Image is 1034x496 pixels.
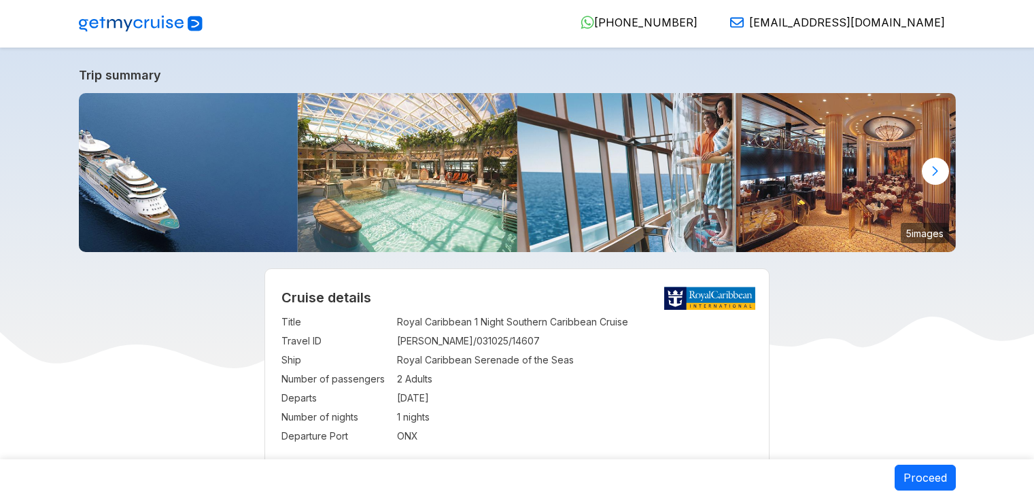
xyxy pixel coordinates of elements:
[397,313,753,332] td: Royal Caribbean 1 Night Southern Caribbean Cruise
[749,16,945,29] span: [EMAIL_ADDRESS][DOMAIN_NAME]
[581,16,594,29] img: WhatsApp
[397,370,753,389] td: 2 Adults
[281,313,390,332] td: Title
[719,16,945,29] a: [EMAIL_ADDRESS][DOMAIN_NAME]
[281,332,390,351] td: Travel ID
[79,93,298,252] img: serenade-of-the-seas.jpg
[281,351,390,370] td: Ship
[79,68,956,82] a: Trip summary
[390,408,397,427] td: :
[397,351,753,370] td: Royal Caribbean Serenade of the Seas
[281,427,390,446] td: Departure Port
[570,16,697,29] a: [PHONE_NUMBER]
[390,370,397,389] td: :
[895,465,956,491] button: Proceed
[397,389,753,408] td: [DATE]
[281,408,390,427] td: Number of nights
[390,332,397,351] td: :
[390,351,397,370] td: :
[730,16,744,29] img: Email
[390,389,397,408] td: :
[736,93,956,252] img: serenade-of-the-seas-main-dining-room-two-floor.jpg
[397,408,753,427] td: 1 nights
[901,223,949,243] small: 5 images
[397,332,753,351] td: [PERSON_NAME]/031025/14607
[517,93,737,252] img: glass-Elevator-Couple-tile2.JPG
[390,313,397,332] td: :
[281,389,390,408] td: Departs
[397,427,753,446] td: ONX
[298,93,517,252] img: serenade-of-the-seas-solarium-pool.JPG
[281,370,390,389] td: Number of passengers
[390,427,397,446] td: :
[594,16,697,29] span: [PHONE_NUMBER]
[281,289,753,306] h2: Cruise details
